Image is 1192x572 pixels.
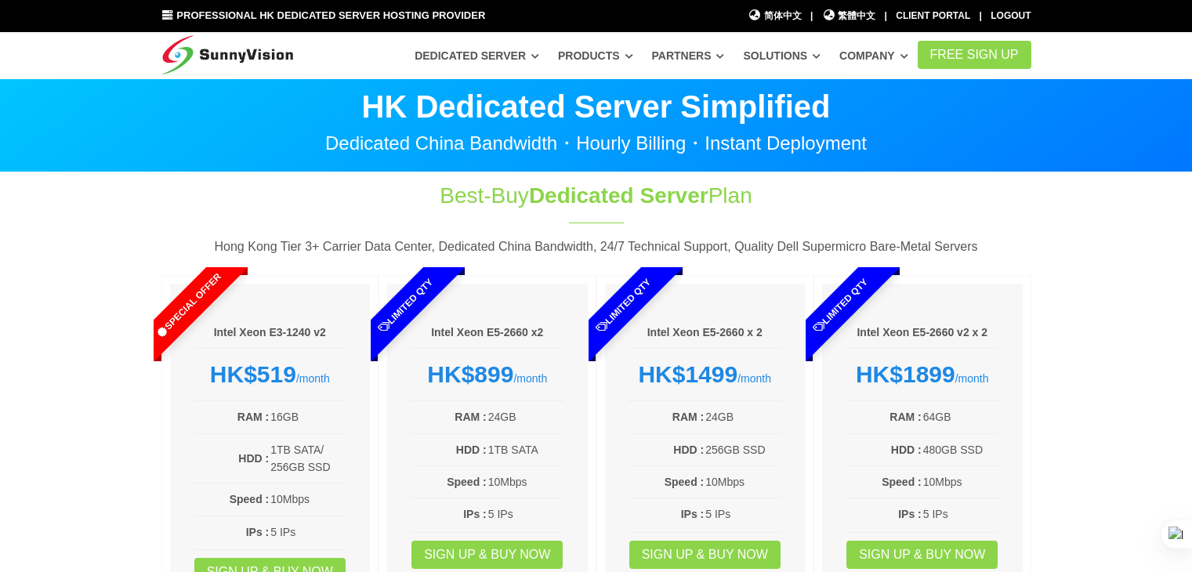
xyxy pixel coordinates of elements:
[237,411,269,423] b: RAM :
[529,183,708,208] span: Dedicated Server
[681,508,705,520] b: IPs :
[822,9,876,24] a: 繁體中文
[705,407,781,426] td: 24GB
[455,411,486,423] b: RAM :
[665,476,705,488] b: Speed :
[447,476,487,488] b: Speed :
[898,508,922,520] b: IPs :
[487,440,564,459] td: 1TB SATA
[705,472,781,491] td: 10Mbps
[194,360,347,389] div: /month
[270,490,346,509] td: 10Mbps
[340,240,472,371] span: Limited Qty
[743,42,821,70] a: Solutions
[891,443,922,456] b: HDD :
[629,360,782,389] div: /month
[246,526,270,538] b: IPs :
[652,42,725,70] a: Partners
[839,42,908,70] a: Company
[846,541,998,569] a: Sign up & Buy Now
[896,9,970,24] div: Client Portal
[748,9,802,24] a: 简体中文
[270,407,346,426] td: 16GB
[411,541,563,569] a: Sign up & Buy Now
[922,472,999,491] td: 10Mbps
[918,41,1031,69] a: FREE Sign Up
[270,440,346,477] td: 1TB SATA/ 256GB SSD
[846,360,999,389] div: /month
[705,505,781,523] td: 5 IPs
[557,240,689,371] span: Limited Qty
[411,325,564,341] h6: Intel Xeon E5-2660 x2
[487,472,564,491] td: 10Mbps
[672,411,704,423] b: RAM :
[558,42,633,70] a: Products
[210,361,296,387] strong: HK$519
[122,240,254,371] span: Special Offer
[238,452,269,465] b: HDD :
[980,9,982,24] li: |
[846,325,999,341] h6: Intel Xeon E5-2660 v2 x 2
[629,325,782,341] h6: Intel Xeon E5-2660 x 2
[230,493,270,505] b: Speed :
[487,407,564,426] td: 24GB
[673,443,704,456] b: HDD :
[427,361,513,387] strong: HK$899
[922,505,999,523] td: 5 IPs
[161,134,1031,153] p: Dedicated China Bandwidth・Hourly Billing・Instant Deployment
[415,42,539,70] a: Dedicated Server
[889,411,921,423] b: RAM :
[882,476,922,488] b: Speed :
[775,240,907,371] span: Limited Qty
[810,9,813,24] li: |
[487,505,564,523] td: 5 IPs
[456,443,487,456] b: HDD :
[885,9,887,24] li: |
[161,237,1031,257] p: Hong Kong Tier 3+ Carrier Data Center, Dedicated China Bandwidth, 24/7 Technical Support, Quality...
[463,508,487,520] b: IPs :
[335,180,857,211] h1: Best-Buy Plan
[270,523,346,541] td: 5 IPs
[922,407,999,426] td: 64GB
[991,10,1031,21] a: Logout
[638,361,737,387] strong: HK$1499
[411,360,564,389] div: /month
[629,541,781,569] a: Sign up & Buy Now
[161,91,1031,122] p: HK Dedicated Server Simplified
[922,440,999,459] td: 480GB SSD
[856,361,955,387] strong: HK$1899
[705,440,781,459] td: 256GB SSD
[194,325,347,341] h6: Intel Xeon E3-1240 v2
[176,9,485,21] span: Professional HK Dedicated Server Hosting Provider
